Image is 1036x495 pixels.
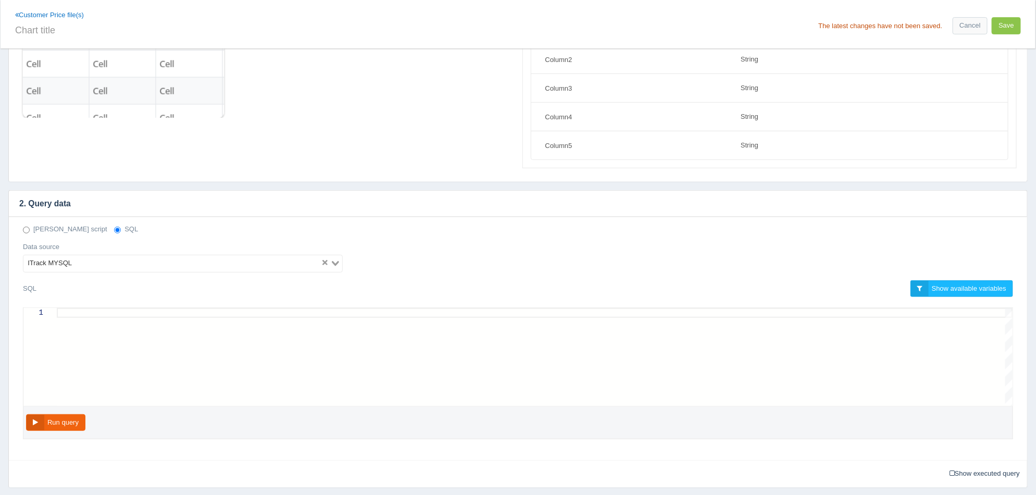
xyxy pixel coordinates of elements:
label: SQL [23,280,36,297]
input: Field name [539,137,727,154]
label: [PERSON_NAME] script [23,225,107,234]
a: Show executed query [946,466,1023,482]
input: Search for option [75,257,319,270]
a: Show available variables [910,280,1013,298]
div: The latest changes have not been saved. [818,22,942,29]
input: Field name [539,108,727,126]
button: Save [992,17,1021,34]
div: 1 [23,308,43,318]
h4: 2. Query data [9,191,1012,217]
span: Show available variables [932,284,1006,292]
div: Search for option [23,255,343,273]
input: SQL [114,227,121,233]
input: Chart title [15,20,514,38]
input: Field name [539,79,727,97]
a: Customer Price file(s) [15,11,84,19]
input: Field name [539,51,727,68]
input: [PERSON_NAME] script [23,227,30,233]
button: Run query [26,414,85,431]
a: Cancel [953,17,987,34]
button: Clear Selected [322,258,328,268]
label: Data source [23,242,59,252]
span: ITrack MYSQL [26,257,74,270]
label: SQL [114,225,138,234]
